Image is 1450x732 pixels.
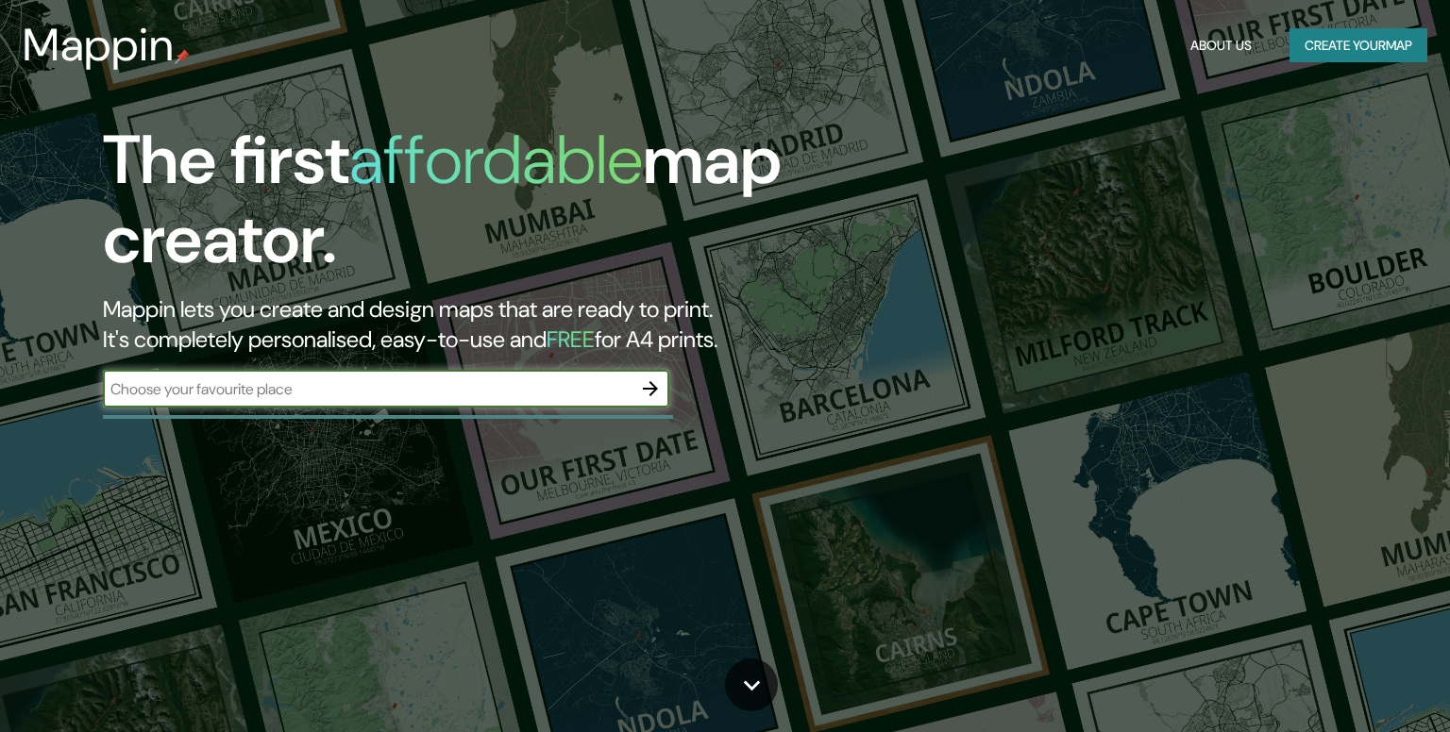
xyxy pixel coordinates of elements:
[1290,28,1427,63] button: Create yourmap
[349,116,643,204] h1: affordable
[23,19,175,72] h3: Mappin
[103,121,828,294] h1: The first map creator.
[547,324,595,354] h5: FREE
[103,294,828,355] h2: Mappin lets you create and design maps that are ready to print. It's completely personalised, eas...
[1183,28,1259,63] button: About Us
[103,378,632,400] input: Choose your favourite place
[175,49,190,64] img: mappin-pin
